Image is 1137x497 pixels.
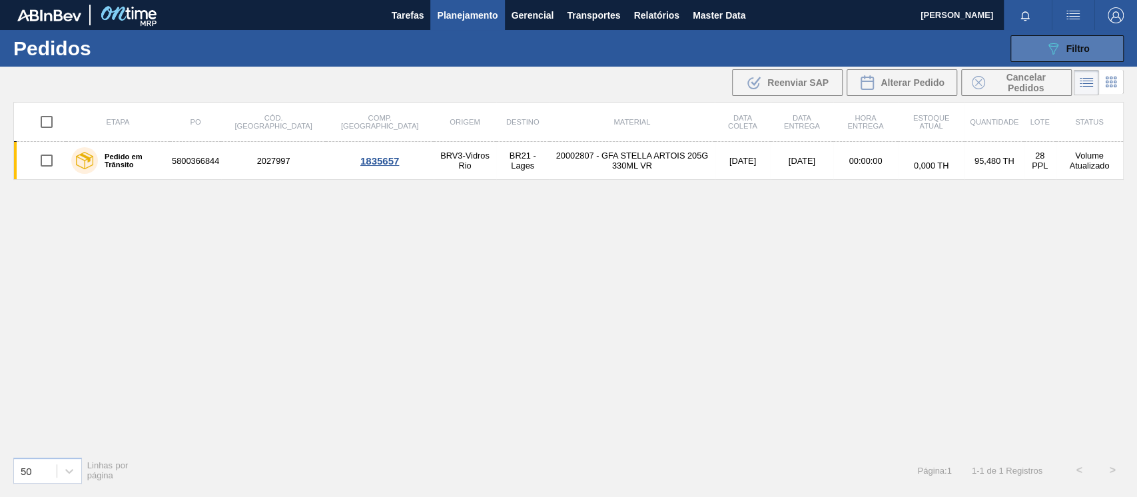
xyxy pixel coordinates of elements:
[961,69,1072,96] div: Cancelar Pedidos em Massa
[970,118,1018,126] span: Quantidade
[1108,7,1124,23] img: Logout
[633,7,679,23] span: Relatórios
[87,460,129,480] span: Linhas por página
[13,41,208,56] h1: Pedidos
[917,466,951,476] span: Página : 1
[847,114,883,130] span: Hora Entrega
[512,7,554,23] span: Gerencial
[506,118,540,126] span: Destino
[437,7,498,23] span: Planejamento
[550,142,715,180] td: 20002807 - GFA STELLA ARTOIS 205G 330ML VR
[1065,7,1081,23] img: userActions
[107,118,130,126] span: Etapa
[1074,70,1099,95] div: Visão em Lista
[613,118,650,126] span: Material
[1099,70,1124,95] div: Visão em Cards
[767,77,829,88] span: Reenviar SAP
[990,72,1061,93] span: Cancelar Pedidos
[1024,142,1055,180] td: 28 PPL
[833,142,898,180] td: 00:00:00
[434,142,496,180] td: BRV3-Vidros Rio
[728,114,757,130] span: Data coleta
[732,69,843,96] div: Reenviar SAP
[1096,454,1129,487] button: >
[14,142,1124,180] a: Pedido em Trânsito58003668442027997BRV3-Vidros RioBR21 - Lages20002807 - GFA STELLA ARTOIS 205G 3...
[914,161,948,171] span: 0,000 TH
[392,7,424,23] span: Tarefas
[234,114,312,130] span: Cód. [GEOGRAPHIC_DATA]
[784,114,820,130] span: Data entrega
[1066,43,1090,54] span: Filtro
[961,69,1072,96] button: Cancelar Pedidos
[771,142,833,180] td: [DATE]
[496,142,550,180] td: BR21 - Lages
[328,155,432,167] div: 1835657
[1030,118,1049,126] span: Lote
[341,114,418,130] span: Comp. [GEOGRAPHIC_DATA]
[1010,35,1124,62] button: Filtro
[1056,142,1124,180] td: Volume Atualizado
[17,9,81,21] img: TNhmsLtSVTkK8tSr43FrP2fwEKptu5GPRR3wAAAABJRU5ErkJggg==
[913,114,950,130] span: Estoque atual
[693,7,745,23] span: Master Data
[1075,118,1103,126] span: Status
[98,153,165,169] label: Pedido em Trânsito
[964,142,1024,180] td: 95,480 TH
[1004,6,1046,25] button: Notificações
[1062,454,1096,487] button: <
[847,69,957,96] div: Alterar Pedido
[21,465,32,476] div: 50
[190,118,201,126] span: PO
[450,118,480,126] span: Origem
[170,142,221,180] td: 5800366844
[567,7,620,23] span: Transportes
[972,466,1042,476] span: 1 - 1 de 1 Registros
[715,142,771,180] td: [DATE]
[221,142,326,180] td: 2027997
[881,77,945,88] span: Alterar Pedido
